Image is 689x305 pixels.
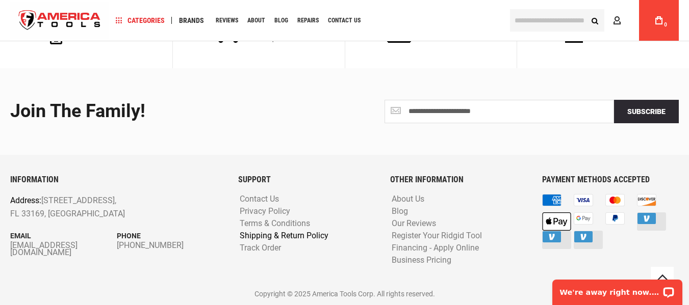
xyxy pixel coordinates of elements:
[174,14,209,27] a: Brands
[238,175,375,184] h6: SUPPORT
[546,273,689,305] iframe: LiveChat chat widget
[293,14,323,27] a: Repairs
[542,175,679,184] h6: PAYMENT METHODS ACCEPTED
[237,207,293,216] a: Privacy Policy
[72,25,122,43] h6: 24/7 support call us now
[10,196,41,205] span: Address:
[237,195,282,204] a: Contact Us
[389,231,484,241] a: Register Your Ridgid Tool
[237,243,284,253] a: Track Order
[117,230,223,241] p: Phone
[270,14,293,27] a: Blog
[111,14,169,27] a: Categories
[250,25,302,43] h6: Free Shipping Over $150
[614,100,679,123] button: Subscribe
[421,25,474,43] h6: secure & fast payments
[389,219,439,229] a: Our Reviews
[247,17,265,23] span: About
[10,101,337,122] div: Join the Family!
[389,243,481,253] a: Financing - Apply Online
[10,194,181,220] p: [STREET_ADDRESS], FL 33169, [GEOGRAPHIC_DATA]
[627,107,666,116] span: Subscribe
[389,256,454,265] a: Business Pricing
[274,17,288,23] span: Blog
[10,2,109,40] img: America Tools
[10,242,117,256] a: [EMAIL_ADDRESS][DOMAIN_NAME]
[211,14,243,27] a: Reviews
[117,242,223,249] a: [PHONE_NUMBER]
[216,17,238,23] span: Reviews
[237,219,313,229] a: Terms & Conditions
[323,14,365,27] a: Contact Us
[664,22,667,27] span: 0
[328,17,361,23] span: Contact Us
[297,17,319,23] span: Repairs
[10,288,679,299] p: Copyright © 2025 America Tools Corp. All rights reserved.
[116,17,165,24] span: Categories
[243,14,270,27] a: About
[585,11,604,30] button: Search
[389,195,427,204] a: About Us
[237,231,331,241] a: Shipping & Return Policy
[10,230,117,241] p: Email
[597,25,645,43] h6: Hassle-Free Returns
[10,175,223,184] h6: INFORMATION
[10,2,109,40] a: store logo
[390,175,527,184] h6: OTHER INFORMATION
[179,17,204,24] span: Brands
[389,207,411,216] a: Blog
